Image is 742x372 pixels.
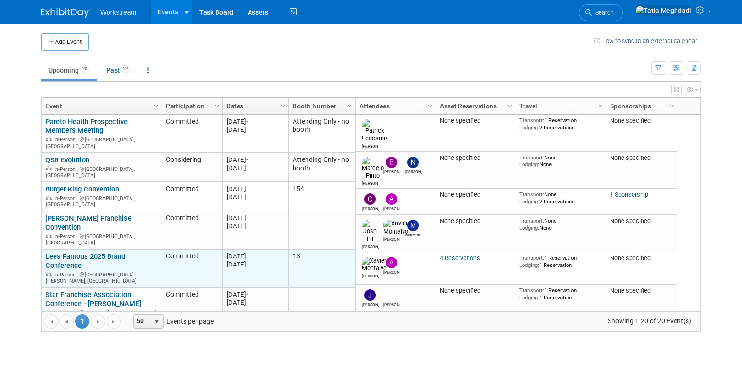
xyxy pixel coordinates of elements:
[246,118,248,125] span: -
[45,165,157,179] div: [GEOGRAPHIC_DATA], [GEOGRAPHIC_DATA]
[386,257,397,268] img: Andrew Walters
[610,191,648,198] a: 1 Sponsorship
[519,117,602,131] div: 1 Reservation 2 Reservations
[635,5,692,16] img: Tatia Meghdadi
[383,168,400,174] div: Benjamin Guyaux
[152,98,162,112] a: Column Settings
[162,288,222,320] td: Committed
[592,9,614,16] span: Search
[288,250,355,288] td: 13
[597,102,604,110] span: Column Settings
[519,287,544,294] span: Transport:
[246,185,248,192] span: -
[610,255,651,262] span: None specified
[41,8,89,18] img: ExhibitDay
[45,156,89,164] a: QSR Evolution
[45,214,131,232] a: [PERSON_NAME] Franchise Convention
[227,156,284,164] div: [DATE]
[227,185,284,193] div: [DATE]
[426,102,434,110] span: Column Settings
[246,291,248,298] span: -
[45,308,157,317] div: Carlsbad, [GEOGRAPHIC_DATA]
[47,318,55,326] span: Go to the first page
[407,220,419,231] img: Makenna Clark
[75,314,89,329] span: 1
[506,102,513,110] span: Column Settings
[288,182,355,211] td: 154
[440,98,509,114] a: Asset Reservations
[227,117,284,126] div: [DATE]
[505,98,515,112] a: Column Settings
[519,98,600,114] a: Travel
[346,102,353,110] span: Column Settings
[610,287,651,294] span: None specified
[213,102,221,110] span: Column Settings
[94,318,102,326] span: Go to the next page
[519,154,544,161] span: Transport:
[246,156,248,163] span: -
[579,4,623,21] a: Search
[110,318,118,326] span: Go to the last page
[599,314,700,328] span: Showing 1-20 of 20 Event(s)
[383,220,408,235] img: Xavier Montalvo
[227,98,282,114] a: Dates
[212,98,223,112] a: Column Settings
[45,194,157,208] div: [GEOGRAPHIC_DATA], [GEOGRAPHIC_DATA]
[45,232,157,246] div: [GEOGRAPHIC_DATA], [GEOGRAPHIC_DATA]
[362,205,379,211] div: Chris Connelly
[162,115,222,153] td: Committed
[79,65,90,73] span: 20
[54,195,78,202] span: In-Person
[519,117,544,124] span: Transport:
[41,33,89,51] button: Add Event
[54,234,78,240] span: In-Person
[45,252,125,270] a: Lees Famous 2025 Brand Conference
[386,289,397,301] img: Jean Rocha
[45,185,119,193] a: Burger King Convention
[288,153,355,182] td: Attending Only - no booth
[278,98,289,112] a: Column Settings
[383,205,400,211] div: Andrew Walters
[227,193,284,201] div: [DATE]
[519,217,544,224] span: Transport:
[288,115,355,153] td: Attending Only - no booth
[134,315,150,328] span: 50
[362,180,379,186] div: Marcelo Pinto
[405,168,422,174] div: Nicole Kim
[362,257,387,272] img: Xavier Montalvo
[440,217,480,224] span: None specified
[45,135,157,149] div: [GEOGRAPHIC_DATA], [GEOGRAPHIC_DATA]
[293,98,349,114] a: Booth Number
[162,182,222,211] td: Committed
[227,290,284,298] div: [DATE]
[440,255,480,262] a: 4 Reservations
[46,195,52,200] img: In-Person Event
[91,314,105,329] a: Go to the next page
[227,260,284,268] div: [DATE]
[100,9,136,16] span: Workstream
[360,98,429,114] a: Attendees
[610,154,651,161] span: None specified
[610,98,671,114] a: Sponsorships
[166,98,216,114] a: Participation
[519,191,602,205] div: None 2 Reservations
[246,253,248,260] span: -
[46,310,52,315] img: In-Person Event
[162,211,222,249] td: Committed
[227,164,284,172] div: [DATE]
[46,272,52,276] img: In-Person Event
[99,61,138,79] a: Past27
[54,272,78,278] span: In-Person
[405,231,422,237] div: Makenna Clark
[153,318,161,326] span: select
[362,243,379,249] div: Josh Lu
[345,98,355,112] a: Column Settings
[519,198,539,205] span: Lodging:
[162,153,222,182] td: Considering
[54,310,78,316] span: In-Person
[519,217,602,231] div: None None
[364,193,376,205] img: Chris Connelly
[440,154,480,161] span: None specified
[667,98,678,112] a: Column Settings
[594,37,701,44] a: How to sync to an external calendar...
